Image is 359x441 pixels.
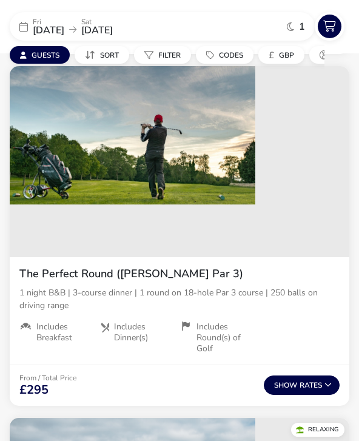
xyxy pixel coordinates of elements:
[196,46,253,64] button: Codes
[10,66,349,257] div: 1 / 1
[19,384,49,396] span: £295
[75,46,134,64] naf-pibe-menu-bar-item: Sort
[100,50,119,60] span: Sort
[158,50,181,60] span: Filter
[36,321,90,343] span: Includes Breakfast
[196,321,250,355] span: Includes Round(s) of Golf
[10,257,349,364] div: The Perfect Round ([PERSON_NAME] Par 3)1 night B&B | 3-course dinner | 1 round on 18-hole Par 3 c...
[10,46,75,64] naf-pibe-menu-bar-item: Guests
[269,49,274,61] i: £
[258,46,309,64] naf-pibe-menu-bar-item: £GBP
[81,18,113,25] p: Sat
[291,423,344,437] div: Relaxing
[10,12,315,41] div: Fri[DATE]Sat[DATE]1
[134,46,191,64] button: Filter
[264,375,340,395] button: ShowRates
[10,66,255,257] swiper-slide: 1 / 1
[33,18,64,25] p: Fri
[258,46,304,64] button: £GBP
[19,267,340,281] h2: The Perfect Round ([PERSON_NAME] Par 3)
[81,24,113,37] span: [DATE]
[299,22,305,32] span: 1
[279,50,294,60] span: GBP
[75,46,129,64] button: Sort
[134,46,196,64] naf-pibe-menu-bar-item: Filter
[196,46,258,64] naf-pibe-menu-bar-item: Codes
[32,50,59,60] span: Guests
[19,286,340,312] p: 1 night B&B | 3-course dinner | 1 round on 18-hole Par 3 course | 250 balls on driving range
[10,46,70,64] button: Guests
[114,321,170,343] span: Includes Dinner(s)
[219,50,243,60] span: Codes
[33,24,64,37] span: [DATE]
[274,382,300,389] span: Show
[19,374,76,382] p: From / Total Price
